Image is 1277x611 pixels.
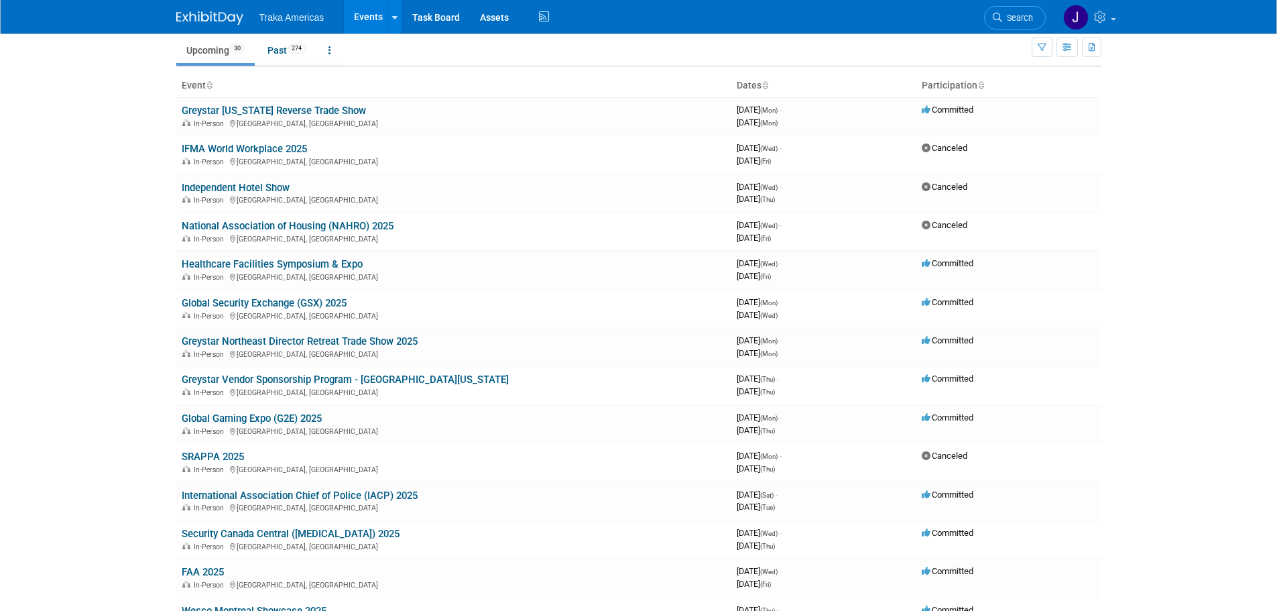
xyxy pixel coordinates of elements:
a: Global Security Exchange (GSX) 2025 [182,297,347,309]
span: Committed [922,490,973,500]
span: Committed [922,105,973,115]
a: Greystar Vendor Sponsorship Program - [GEOGRAPHIC_DATA][US_STATE] [182,374,509,386]
span: [DATE] [737,463,775,474]
span: (Mon) [760,107,778,114]
span: [DATE] [737,335,782,345]
a: International Association Chief of Police (IACP) 2025 [182,490,418,502]
img: In-Person Event [182,119,190,126]
span: Committed [922,412,973,423]
span: (Thu) [760,543,775,550]
span: In-Person [194,350,228,359]
span: Canceled [922,220,967,230]
span: [DATE] [737,156,771,166]
span: (Thu) [760,388,775,396]
img: ExhibitDay [176,11,243,25]
a: FAA 2025 [182,566,224,578]
a: Greystar Northeast Director Retreat Trade Show 2025 [182,335,418,347]
span: (Mon) [760,299,778,307]
span: Committed [922,374,973,384]
span: In-Person [194,427,228,436]
span: [DATE] [737,502,775,512]
th: Participation [916,74,1101,97]
span: (Mon) [760,119,778,127]
span: - [780,297,782,307]
div: [GEOGRAPHIC_DATA], [GEOGRAPHIC_DATA] [182,117,726,128]
span: (Thu) [760,376,775,383]
a: Greystar [US_STATE] Reverse Trade Show [182,105,366,117]
a: National Association of Housing (NAHRO) 2025 [182,220,393,232]
div: [GEOGRAPHIC_DATA], [GEOGRAPHIC_DATA] [182,156,726,166]
span: [DATE] [737,490,778,500]
span: (Wed) [760,530,778,537]
span: - [780,258,782,268]
span: (Wed) [760,312,778,319]
div: [GEOGRAPHIC_DATA], [GEOGRAPHIC_DATA] [182,271,726,282]
th: Dates [731,74,916,97]
span: In-Person [194,235,228,243]
img: In-Person Event [182,235,190,241]
span: (Fri) [760,235,771,242]
span: Canceled [922,451,967,461]
div: [GEOGRAPHIC_DATA], [GEOGRAPHIC_DATA] [182,425,726,436]
span: [DATE] [737,117,778,127]
a: Sort by Participation Type [977,80,984,91]
span: (Wed) [760,145,778,152]
span: In-Person [194,158,228,166]
span: Committed [922,566,973,576]
img: Jamie Saenz [1063,5,1089,30]
img: In-Person Event [182,388,190,395]
span: [DATE] [737,258,782,268]
span: (Fri) [760,158,771,165]
span: (Mon) [760,453,778,460]
span: 274 [288,44,306,54]
span: - [780,143,782,153]
a: Independent Hotel Show [182,182,290,194]
img: In-Person Event [182,581,190,588]
span: In-Person [194,504,228,512]
span: - [776,490,778,500]
span: [DATE] [737,105,782,115]
span: - [777,374,779,384]
span: In-Person [194,119,228,128]
div: [GEOGRAPHIC_DATA], [GEOGRAPHIC_DATA] [182,541,726,551]
span: [DATE] [737,451,782,461]
span: [DATE] [737,220,782,230]
img: In-Person Event [182,427,190,434]
span: Canceled [922,143,967,153]
span: (Wed) [760,568,778,575]
span: Committed [922,258,973,268]
span: [DATE] [737,412,782,423]
span: (Thu) [760,427,775,435]
span: (Fri) [760,581,771,588]
span: (Mon) [760,414,778,422]
span: [DATE] [737,425,775,435]
div: [GEOGRAPHIC_DATA], [GEOGRAPHIC_DATA] [182,463,726,474]
span: (Wed) [760,260,778,268]
span: [DATE] [737,182,782,192]
span: In-Person [194,543,228,551]
span: - [780,182,782,192]
div: [GEOGRAPHIC_DATA], [GEOGRAPHIC_DATA] [182,194,726,205]
img: In-Person Event [182,504,190,510]
span: [DATE] [737,541,775,551]
img: In-Person Event [182,196,190,203]
a: Search [984,6,1046,30]
span: [DATE] [737,194,775,204]
span: [DATE] [737,348,778,358]
span: (Fri) [760,273,771,280]
span: [DATE] [737,233,771,243]
span: (Wed) [760,184,778,191]
span: [DATE] [737,143,782,153]
span: [DATE] [737,528,782,538]
span: In-Person [194,196,228,205]
span: - [780,335,782,345]
a: Sort by Start Date [762,80,768,91]
img: In-Person Event [182,158,190,164]
img: In-Person Event [182,350,190,357]
span: (Wed) [760,222,778,229]
a: Upcoming30 [176,38,255,63]
span: [DATE] [737,386,775,396]
span: 30 [230,44,245,54]
img: In-Person Event [182,273,190,280]
a: Sort by Event Name [206,80,212,91]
